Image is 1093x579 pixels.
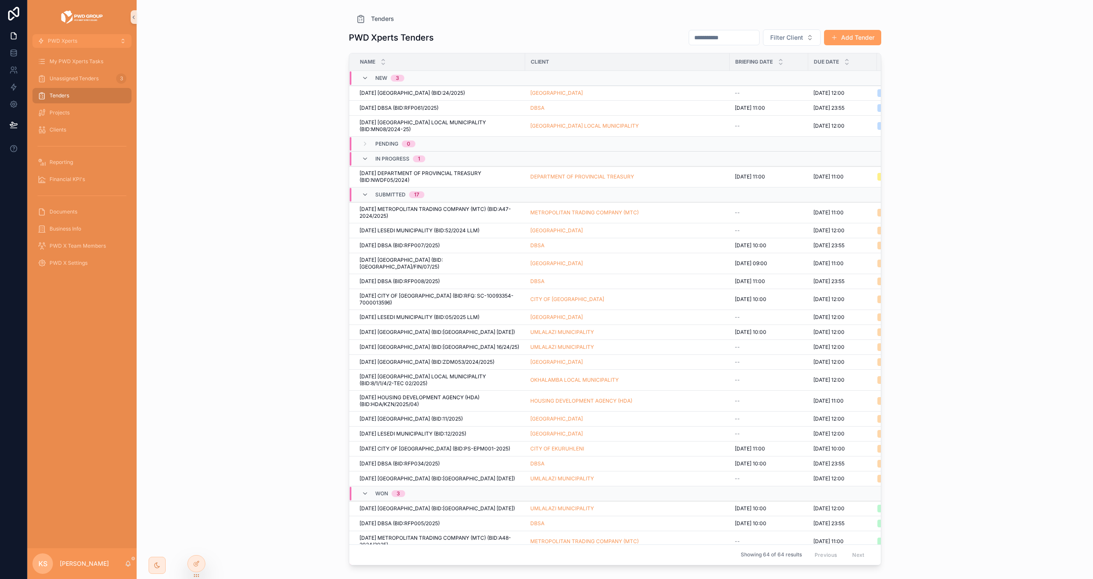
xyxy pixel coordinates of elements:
div: 3 [397,490,400,497]
span: [DATE] DBSA (BID:RFP061/2025) [359,105,438,111]
a: UMLALAZI MUNICIPALITY [530,344,594,351]
span: METROPOLITAN TRADING COMPANY (MTC) [530,209,639,216]
span: [DATE] 12:00 [813,344,845,351]
a: [DATE] 10:00 [813,445,872,452]
a: [DATE] 23:55 [813,278,872,285]
span: [DATE] DBSA (BID:RFP005/2025) [359,520,440,527]
span: -- [735,344,740,351]
span: Reporting [50,159,73,166]
a: [DATE] [GEOGRAPHIC_DATA] (BID:24/2025) [359,90,520,96]
a: UMLALAZI MUNICIPALITY [530,505,594,512]
span: [DATE] DBSA (BID:RFP008/2025) [359,278,440,285]
a: OKHALAMBA LOCAL MUNICIPALITY [530,377,619,383]
span: [DATE] 12:00 [813,359,845,366]
a: [GEOGRAPHIC_DATA] [530,314,583,321]
a: METROPOLITAN TRADING COMPANY (MTC) [530,209,725,216]
a: -- [735,398,803,404]
div: 3 [116,73,126,84]
a: -- [735,377,803,383]
span: [DATE] 11:00 [813,260,844,267]
span: Won [375,490,388,497]
p: [PERSON_NAME] [60,559,109,568]
a: PWD X Settings [32,255,132,271]
a: [DATE] [GEOGRAPHIC_DATA] LOCAL MUNICIPALITY (BID:8/1/1/4/2-TEC 02/2025) [359,373,520,387]
a: [DATE] [GEOGRAPHIC_DATA] (BID:[GEOGRAPHIC_DATA]/FIN/07/25) [359,257,520,270]
span: DBSA [530,520,544,527]
span: [DATE] 12:00 [813,90,845,96]
a: [DATE] [GEOGRAPHIC_DATA] (BID:11/2025) [359,415,520,422]
span: [DATE] 12:00 [813,296,845,303]
a: [DATE] DBSA (BID:RFP008/2025) [359,278,520,285]
a: [GEOGRAPHIC_DATA] [530,359,725,366]
span: [DATE] 11:00 [735,445,765,452]
a: DBSA [530,460,725,467]
a: [DATE] 11:00 [813,538,872,545]
span: [DATE] LESEDI MUNICIPALITY (BID:12/2025) [359,430,466,437]
a: CITY OF [GEOGRAPHIC_DATA] [530,296,604,303]
a: [DATE] [GEOGRAPHIC_DATA] (BID:[GEOGRAPHIC_DATA] 16/24/25) [359,344,520,351]
span: -- [735,209,740,216]
span: -- [735,314,740,321]
a: [GEOGRAPHIC_DATA] [530,430,725,437]
a: PWD X Team Members [32,238,132,254]
span: Tenders [371,15,394,23]
span: DBSA [530,242,544,249]
span: [DATE] LESEDI MUNICIPALITY (BID:52/2024 LLM) [359,227,479,234]
span: -- [735,359,740,366]
span: DBSA [530,460,544,467]
a: OKHALAMBA LOCAL MUNICIPALITY [530,377,725,383]
span: [DATE] METROPOLITAN TRADING COMPANY (MTC) (BID:A48-2024/2025) [359,535,520,548]
a: UMLALAZI MUNICIPALITY [530,505,725,512]
a: Add Tender [824,30,881,45]
span: My PWD Xperts Tasks [50,58,103,65]
span: -- [735,377,740,383]
a: -- [735,538,803,545]
a: [DATE] 12:00 [813,430,872,437]
a: -- [735,227,803,234]
div: scrollable content [27,48,137,282]
span: [GEOGRAPHIC_DATA] [530,415,583,422]
span: [DATE] 12:00 [813,377,845,383]
a: [DATE] 12:00 [813,505,872,512]
span: Briefing Date [735,58,773,65]
a: [DATE] 12:00 [813,359,872,366]
span: [DATE] 23:55 [813,278,845,285]
span: New [375,75,387,82]
a: [DATE] 12:00 [813,123,872,129]
a: [DATE] [GEOGRAPHIC_DATA] LOCAL MUNICIPALITY (BID:MN08/2024-25) [359,119,520,133]
a: [DATE] LESEDI MUNICIPALITY (BID:52/2024 LLM) [359,227,520,234]
span: DEPARTMENT OF PROVINCIAL TREASURY [530,173,634,180]
a: [DATE] 23:55 [813,460,872,467]
div: 3 [396,75,399,82]
span: [DATE] 12:00 [813,475,845,482]
a: [DATE] 11:00 [813,209,872,216]
span: [GEOGRAPHIC_DATA] LOCAL MUNICIPALITY [530,123,639,129]
span: -- [735,415,740,422]
a: [DATE] 10:00 [735,460,803,467]
a: [DATE] 12:00 [813,314,872,321]
a: [GEOGRAPHIC_DATA] [530,314,725,321]
span: METROPOLITAN TRADING COMPANY (MTC) [530,538,639,545]
a: [GEOGRAPHIC_DATA] [530,359,583,366]
span: PWD X Settings [50,260,88,266]
span: [DATE] CITY OF [GEOGRAPHIC_DATA] (BID:PS-EPM001-2025) [359,445,510,452]
span: [DATE] 23:55 [813,105,845,111]
a: [DATE] 10:00 [735,329,803,336]
a: Projects [32,105,132,120]
a: UMLALAZI MUNICIPALITY [530,329,594,336]
span: Filter Client [770,33,803,42]
a: -- [735,359,803,366]
span: [GEOGRAPHIC_DATA] [530,430,583,437]
a: [GEOGRAPHIC_DATA] [530,260,583,267]
span: KS [38,559,47,569]
a: [DATE] DBSA (BID:RFP061/2025) [359,105,520,111]
a: CITY OF EKURUHLENI [530,445,725,452]
span: [DATE] 11:00 [813,398,844,404]
a: UMLALAZI MUNICIPALITY [530,344,725,351]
